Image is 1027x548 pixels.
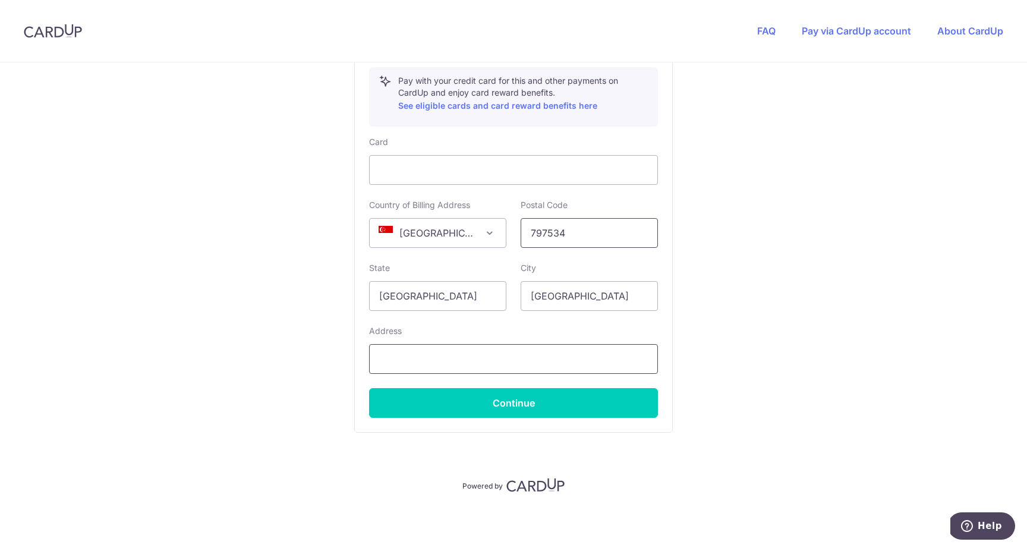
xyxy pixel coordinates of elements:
[462,479,503,491] p: Powered by
[521,218,658,248] input: Example 123456
[369,325,402,337] label: Address
[802,25,911,37] a: Pay via CardUp account
[950,512,1015,542] iframe: Opens a widget where you can find more information
[521,199,568,211] label: Postal Code
[24,24,82,38] img: CardUp
[369,262,390,274] label: State
[369,218,506,248] span: Singapore
[369,136,388,148] label: Card
[370,219,506,247] span: Singapore
[506,478,565,492] img: CardUp
[369,199,470,211] label: Country of Billing Address
[398,75,648,113] p: Pay with your credit card for this and other payments on CardUp and enjoy card reward benefits.
[937,25,1003,37] a: About CardUp
[398,100,597,111] a: See eligible cards and card reward benefits here
[379,163,648,177] iframe: Secure card payment input frame
[369,388,658,418] button: Continue
[521,262,536,274] label: City
[757,25,776,37] a: FAQ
